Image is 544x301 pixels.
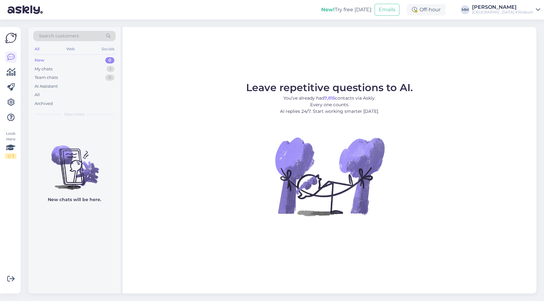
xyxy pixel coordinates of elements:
div: Look Here [5,131,16,159]
b: 7,815 [324,95,335,101]
div: AI Assistant [35,83,58,90]
div: Web [65,45,76,53]
div: 0 [105,57,114,63]
img: No chats [28,134,121,191]
div: Off-hour [407,4,446,15]
div: My chats [35,66,52,72]
div: Socials [100,45,116,53]
div: Try free [DATE]: [321,6,372,14]
span: Search customers [39,33,79,39]
img: No Chat active [273,120,386,233]
p: You’ve already had contacts via Askly. Every one counts. AI replies 24/7. Start working smarter [... [246,95,413,115]
img: Askly Logo [5,32,17,44]
div: New [35,57,44,63]
div: All [33,45,41,53]
a: [PERSON_NAME][GEOGRAPHIC_DATA] Kliinikum [472,5,540,15]
b: New! [321,7,335,13]
button: Emails [375,4,399,16]
span: Leave repetitive questions to AI. [246,81,413,94]
div: [GEOGRAPHIC_DATA] Kliinikum [472,10,533,15]
div: All [35,92,40,98]
div: 0 [105,74,114,81]
div: 2 / 3 [5,153,16,159]
div: Archived [35,101,53,107]
span: New chats [64,112,85,117]
p: New chats will be here. [48,196,101,203]
div: [PERSON_NAME] [472,5,533,10]
div: 1 [107,66,114,72]
div: MM [461,5,470,14]
div: Team chats [35,74,58,81]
